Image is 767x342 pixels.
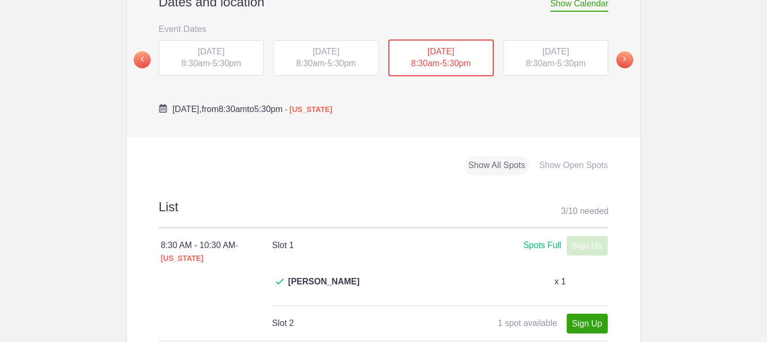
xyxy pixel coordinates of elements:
span: 8:30am [296,59,324,68]
span: 8:30am [181,59,209,68]
span: [DATE] [428,47,454,56]
span: [DATE] [313,47,339,56]
span: [DATE] [198,47,224,56]
span: - [US_STATE] [285,105,332,114]
div: - [273,40,379,76]
div: 8:30 AM - 10:30 AM [161,239,272,265]
span: from to [173,105,332,114]
span: / [566,206,568,216]
span: [DATE] [542,47,569,56]
div: Show All Spots [464,156,529,176]
a: Sign Up [567,314,608,333]
span: 5:30pm [442,59,470,68]
span: 8:30am [411,59,439,68]
button: [DATE] 8:30am-5:30pm [158,39,265,77]
img: Check dark green [276,279,284,285]
span: 1 spot available [498,319,557,328]
span: 8:30am [218,105,247,114]
button: [DATE] 8:30am-5:30pm [503,39,609,77]
span: 5:30pm [254,105,282,114]
button: [DATE] 8:30am-5:30pm [273,39,379,77]
p: x 1 [554,275,566,288]
h4: Slot 1 [272,239,439,252]
div: Spots Full [523,239,561,252]
span: [PERSON_NAME] [288,275,360,301]
span: 5:30pm [557,59,585,68]
div: - [503,40,609,76]
span: - [US_STATE] [161,241,238,263]
button: [DATE] 8:30am-5:30pm [388,39,494,77]
div: Show Open Spots [535,156,612,176]
span: 5:30pm [328,59,356,68]
h3: Event Dates [159,21,609,37]
h4: Slot 2 [272,317,439,330]
img: Cal purple [159,104,167,113]
div: - [159,40,264,76]
span: 5:30pm [213,59,241,68]
div: - [388,39,494,77]
span: 8:30am [526,59,554,68]
div: 3 10 needed [561,203,608,219]
h2: List [159,198,609,228]
span: [DATE], [173,105,202,114]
